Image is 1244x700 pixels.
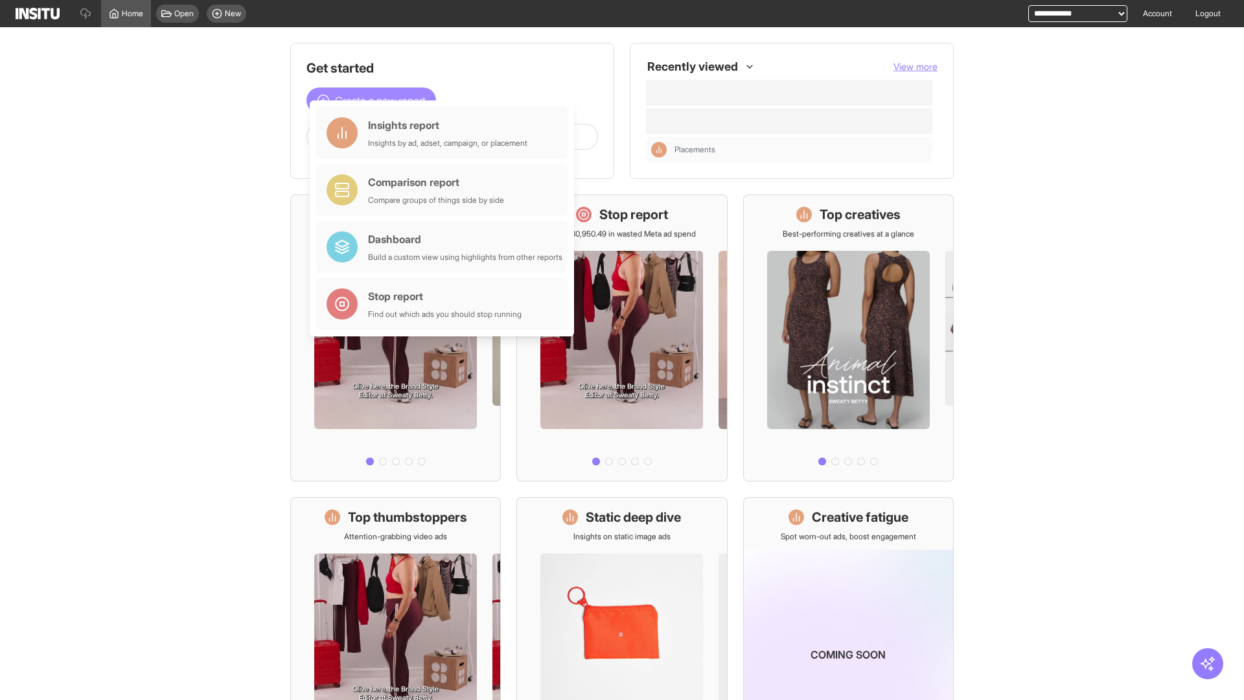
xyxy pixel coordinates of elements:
span: View more [893,61,938,72]
span: Home [122,8,143,19]
h1: Get started [306,59,598,77]
div: Build a custom view using highlights from other reports [368,252,562,262]
p: Best-performing creatives at a glance [783,229,914,239]
span: New [225,8,241,19]
div: Insights report [368,117,527,133]
p: Attention-grabbing video ads [344,531,447,542]
div: Find out which ads you should stop running [368,309,522,320]
div: Stop report [368,288,522,304]
div: Insights by ad, adset, campaign, or placement [368,138,527,148]
span: Placements [674,145,715,155]
button: View more [893,60,938,73]
p: Insights on static image ads [573,531,671,542]
h1: Static deep dive [586,508,681,526]
div: Insights [651,142,667,157]
a: Top creativesBest-performing creatives at a glance [743,194,954,482]
div: Comparison report [368,174,504,190]
img: Logo [16,8,60,19]
span: Create a new report [335,93,426,108]
h1: Top thumbstoppers [348,508,467,526]
span: Placements [674,145,927,155]
a: What's live nowSee all active ads instantly [290,194,501,482]
span: Open [174,8,194,19]
div: Compare groups of things side by side [368,195,504,205]
a: Stop reportSave £30,950.49 in wasted Meta ad spend [516,194,727,482]
p: Save £30,950.49 in wasted Meta ad spend [547,229,696,239]
h1: Top creatives [820,205,901,224]
div: Dashboard [368,231,562,247]
h1: Stop report [599,205,668,224]
button: Create a new report [306,87,436,113]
